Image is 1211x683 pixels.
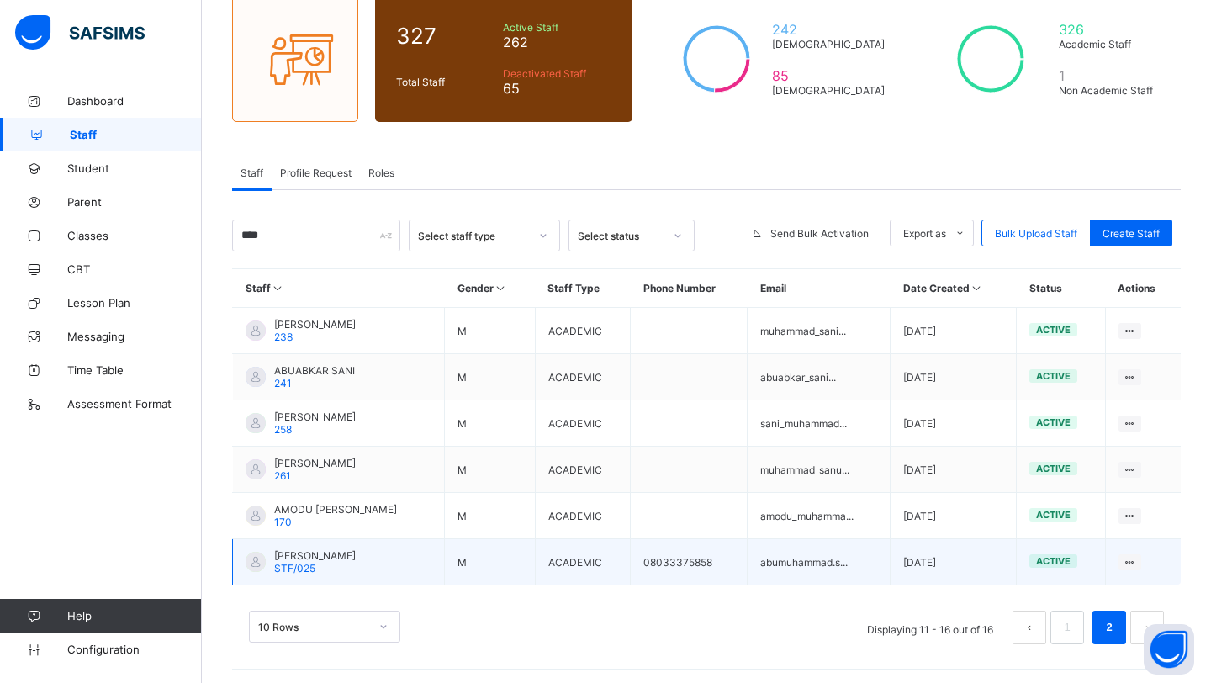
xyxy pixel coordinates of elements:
span: active [1036,509,1071,521]
td: [DATE] [891,400,1017,447]
span: Staff [241,167,263,179]
span: [PERSON_NAME] [274,318,356,331]
span: active [1036,324,1071,336]
span: 242 [772,21,886,38]
span: Deactivated Staff [503,67,611,80]
div: 10 Rows [258,621,369,633]
button: next page [1130,611,1164,644]
th: Staff [233,269,445,308]
span: Bulk Upload Staff [995,227,1077,240]
th: Status [1017,269,1105,308]
div: Select status [578,230,664,242]
span: Time Table [67,363,202,377]
td: [DATE] [891,493,1017,539]
span: active [1036,555,1071,567]
span: Non Academic Staff [1059,84,1160,97]
button: Open asap [1144,624,1194,675]
th: Actions [1105,269,1181,308]
span: 170 [274,516,292,528]
span: Help [67,609,201,622]
a: 1 [1059,617,1075,638]
span: Roles [368,167,394,179]
td: amodu_muhamma... [748,493,891,539]
td: [DATE] [891,539,1017,585]
span: 85 [772,67,886,84]
img: safsims [15,15,145,50]
th: Staff Type [535,269,631,308]
span: Send Bulk Activation [770,227,869,240]
span: [PERSON_NAME] [274,549,356,562]
span: STF/025 [274,562,315,574]
i: Sort in Ascending Order [970,282,984,294]
span: AMODU [PERSON_NAME] [274,503,397,516]
span: [PERSON_NAME] [274,457,356,469]
span: Configuration [67,643,201,656]
span: 241 [274,377,292,389]
li: 2 [1092,611,1126,644]
td: M [445,539,535,585]
li: Displaying 11 - 16 out of 16 [854,611,1006,644]
td: sani_muhammad... [748,400,891,447]
span: [DEMOGRAPHIC_DATA] [772,38,886,50]
th: Email [748,269,891,308]
span: [PERSON_NAME] [274,410,356,423]
span: Student [67,161,202,175]
button: prev page [1013,611,1046,644]
td: [DATE] [891,308,1017,354]
span: active [1036,463,1071,474]
span: 262 [503,34,611,50]
td: muhammad_sanu... [748,447,891,493]
div: Select staff type [418,230,529,242]
span: 238 [274,331,293,343]
span: Parent [67,195,202,209]
span: Messaging [67,330,202,343]
td: abuabkar_sani... [748,354,891,400]
td: ACADEMIC [535,308,631,354]
td: ACADEMIC [535,447,631,493]
span: [DEMOGRAPHIC_DATA] [772,84,886,97]
span: 261 [274,469,291,482]
td: muhammad_sani... [748,308,891,354]
span: 65 [503,80,611,97]
td: M [445,493,535,539]
td: ACADEMIC [535,539,631,585]
td: ACADEMIC [535,400,631,447]
td: [DATE] [891,354,1017,400]
td: M [445,354,535,400]
span: Assessment Format [67,397,202,410]
span: 1 [1059,67,1160,84]
th: Gender [445,269,535,308]
span: active [1036,370,1071,382]
td: ACADEMIC [535,493,631,539]
li: 下一页 [1130,611,1164,644]
th: Date Created [891,269,1017,308]
td: 08033375858 [631,539,748,585]
td: M [445,447,535,493]
span: Classes [67,229,202,242]
span: Dashboard [67,94,202,108]
i: Sort in Ascending Order [271,282,285,294]
span: CBT [67,262,202,276]
a: 2 [1101,617,1117,638]
div: Total Staff [392,71,499,93]
span: Active Staff [503,21,611,34]
span: Profile Request [280,167,352,179]
span: 326 [1059,21,1160,38]
td: [DATE] [891,447,1017,493]
span: ABUABKAR SANI [274,364,355,377]
span: Create Staff [1103,227,1160,240]
span: Export as [903,227,946,240]
th: Phone Number [631,269,748,308]
span: Staff [70,128,202,141]
li: 上一页 [1013,611,1046,644]
span: Lesson Plan [67,296,202,310]
span: 258 [274,423,292,436]
span: 327 [396,23,494,49]
li: 1 [1050,611,1084,644]
td: ACADEMIC [535,354,631,400]
span: Academic Staff [1059,38,1160,50]
td: M [445,308,535,354]
td: abumuhammad.s... [748,539,891,585]
td: M [445,400,535,447]
span: active [1036,416,1071,428]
